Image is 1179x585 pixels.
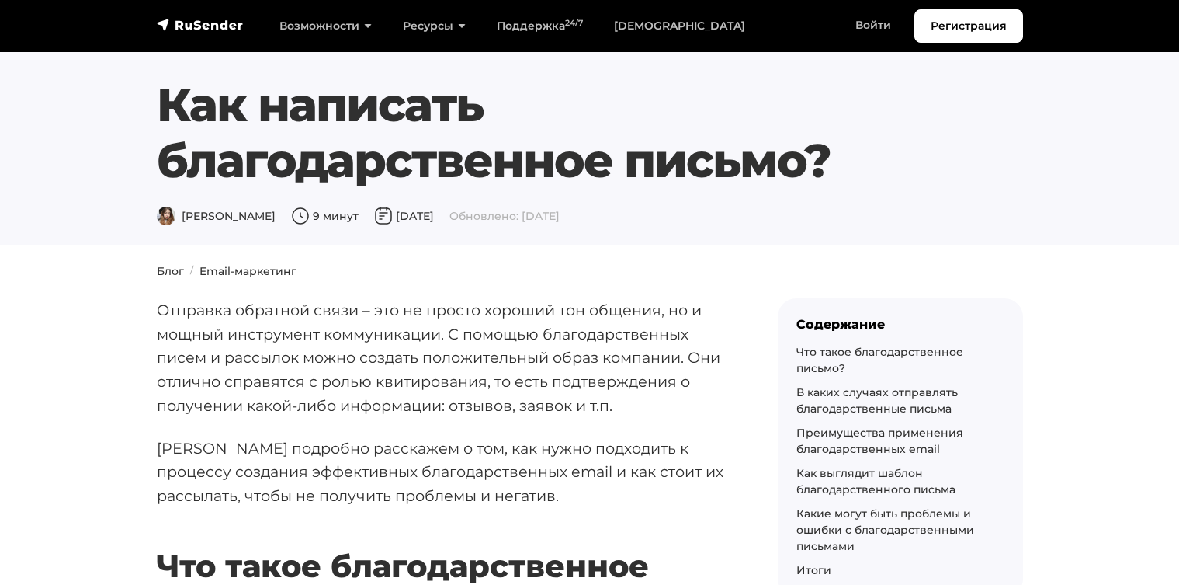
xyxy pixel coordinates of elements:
a: Ресурсы [387,10,481,42]
a: Войти [840,9,907,41]
span: [DATE] [374,209,434,223]
a: Какие могут быть проблемы и ошибки с благодарственными письмами [796,507,974,553]
a: Регистрация [914,9,1023,43]
a: Преимущества применения благодарственных email [796,426,963,456]
sup: 24/7 [565,18,583,28]
li: Email-маркетинг [184,263,296,280]
span: Обновлено: [DATE] [449,209,560,223]
a: Блог [157,264,184,278]
a: Поддержка24/7 [481,10,598,42]
a: Возможности [264,10,387,42]
p: Отправка обратной связи – это не просто хороший тон общения, но и мощный инструмент коммуникации.... [157,298,728,418]
span: [PERSON_NAME] [157,209,276,223]
h1: Как написать благодарственное письмо? [157,77,949,189]
img: Время чтения [291,207,310,225]
a: Итоги [796,563,831,577]
nav: breadcrumb [147,263,1032,280]
a: Как выглядит шаблон благодарственного письма [796,466,955,496]
span: 9 минут [291,209,359,223]
a: В каких случаях отправлять благодарственные письма [796,385,958,416]
img: RuSender [157,17,244,33]
div: Содержание [796,317,1004,332]
p: [PERSON_NAME] подробно расскажем о том, как нужно подходить к процессу создания эффективных благо... [157,437,728,508]
img: Дата публикации [374,207,393,225]
a: [DEMOGRAPHIC_DATA] [598,10,761,42]
a: Что такое благодарственное письмо? [796,345,963,375]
